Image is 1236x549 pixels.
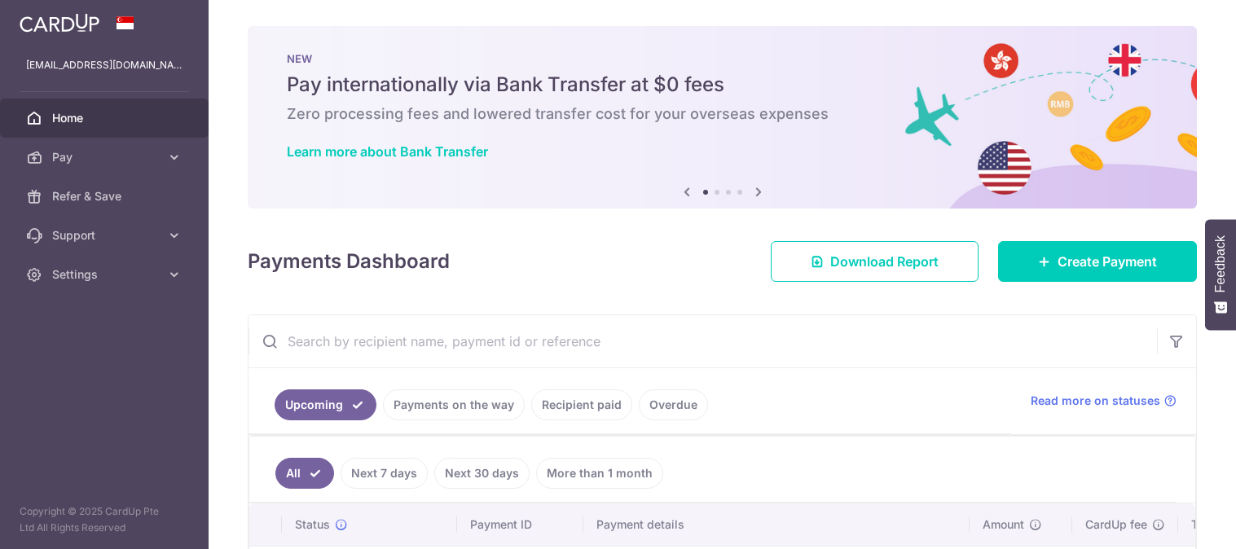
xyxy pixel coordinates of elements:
[295,516,330,533] span: Status
[639,389,708,420] a: Overdue
[248,26,1197,209] img: Bank transfer banner
[1031,393,1160,409] span: Read more on statuses
[287,143,488,160] a: Learn more about Bank Transfer
[341,458,428,489] a: Next 7 days
[383,389,525,420] a: Payments on the way
[275,389,376,420] a: Upcoming
[287,72,1158,98] h5: Pay internationally via Bank Transfer at $0 fees
[1058,252,1157,271] span: Create Payment
[536,458,663,489] a: More than 1 month
[457,503,583,546] th: Payment ID
[1031,393,1177,409] a: Read more on statuses
[771,241,979,282] a: Download Report
[52,188,160,204] span: Refer & Save
[52,227,160,244] span: Support
[1205,219,1236,330] button: Feedback - Show survey
[531,389,632,420] a: Recipient paid
[26,57,183,73] p: [EMAIL_ADDRESS][DOMAIN_NAME]
[275,458,334,489] a: All
[998,241,1197,282] a: Create Payment
[583,503,970,546] th: Payment details
[287,52,1158,65] p: NEW
[248,247,450,276] h4: Payments Dashboard
[1213,235,1228,292] span: Feedback
[287,104,1158,124] h6: Zero processing fees and lowered transfer cost for your overseas expenses
[1085,516,1147,533] span: CardUp fee
[52,149,160,165] span: Pay
[20,13,99,33] img: CardUp
[52,266,160,283] span: Settings
[983,516,1024,533] span: Amount
[434,458,530,489] a: Next 30 days
[830,252,939,271] span: Download Report
[249,315,1157,367] input: Search by recipient name, payment id or reference
[52,110,160,126] span: Home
